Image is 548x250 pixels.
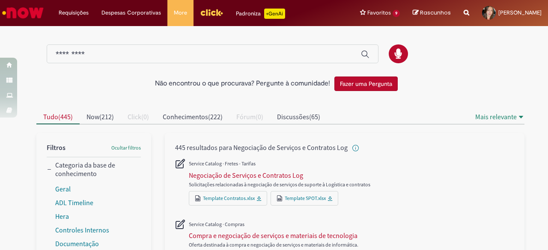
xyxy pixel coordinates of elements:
[101,9,161,17] span: Despesas Corporativas
[236,9,285,19] div: Padroniza
[200,6,223,19] img: click_logo_yellow_360x200.png
[334,76,398,91] button: Fazer uma Pergunta
[174,9,187,17] span: More
[59,9,89,17] span: Requisições
[1,4,45,21] img: ServiceNow
[498,9,542,16] span: [PERSON_NAME]
[367,9,391,17] span: Favoritos
[420,9,451,17] span: Rascunhos
[155,80,330,88] h2: Não encontrou o que procurava? Pergunte à comunidade!
[393,10,400,17] span: 9
[264,9,285,19] p: +GenAi
[413,9,451,17] a: Rascunhos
